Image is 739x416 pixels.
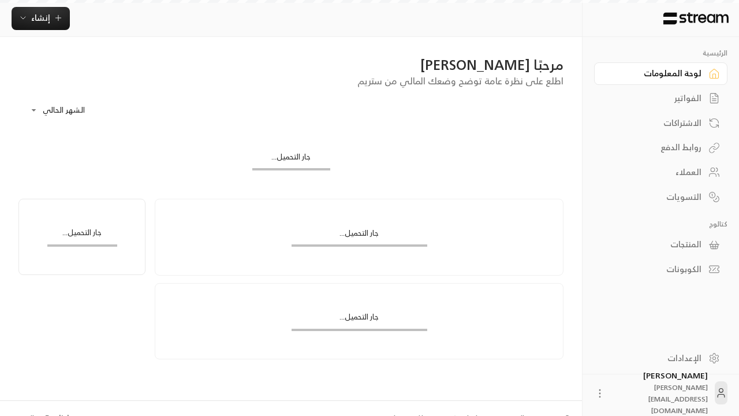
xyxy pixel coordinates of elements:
a: الفواتير [594,87,727,110]
div: مرحبًا [PERSON_NAME] [18,55,563,74]
div: لوحة المعلومات [609,68,701,79]
a: الإعدادات [594,347,727,369]
div: التسويات [609,191,701,203]
div: جار التحميل... [252,151,330,168]
div: جار التحميل... [292,228,427,244]
div: العملاء [609,166,701,178]
span: اطلع على نظرة عامة توضح وضعك المالي من ستريم [357,73,563,89]
button: إنشاء [12,7,70,30]
a: التسويات [594,185,727,208]
div: الاشتراكات [609,117,701,129]
div: الشهر الحالي [24,95,111,125]
div: المنتجات [609,239,701,250]
div: الإعدادات [609,352,701,364]
span: إنشاء [31,10,50,25]
div: الفواتير [609,92,701,104]
div: روابط الدفع [609,142,701,153]
div: جار التحميل... [47,227,117,244]
a: الكوبونات [594,258,727,281]
a: لوحة المعلومات [594,62,727,85]
div: [PERSON_NAME] [613,370,708,416]
p: الرئيسية [594,49,727,58]
img: Logo [662,12,730,25]
div: الكوبونات [609,263,701,275]
p: كتالوج [594,220,727,229]
a: الاشتراكات [594,112,727,134]
a: المنتجات [594,233,727,256]
a: العملاء [594,161,727,184]
a: روابط الدفع [594,136,727,159]
div: جار التحميل... [292,311,427,328]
